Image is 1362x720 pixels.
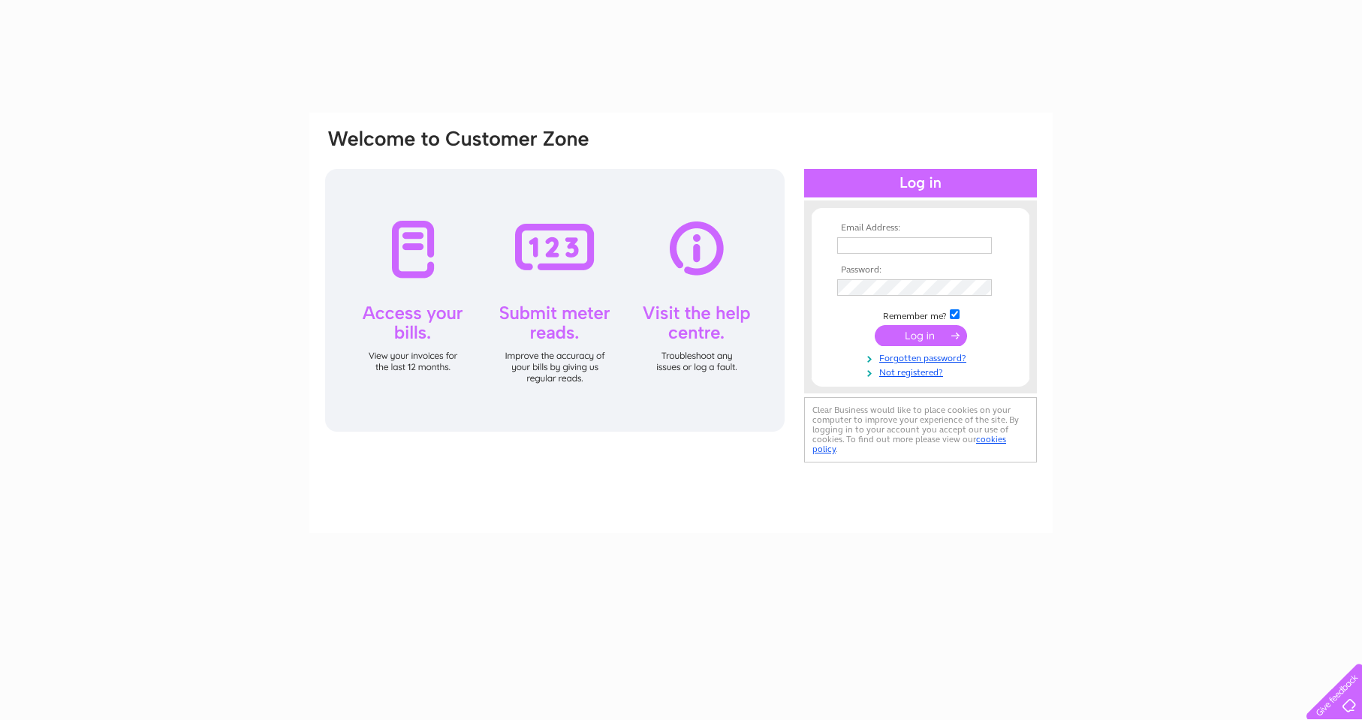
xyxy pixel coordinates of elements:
th: Password: [833,265,1008,276]
td: Remember me? [833,307,1008,322]
a: Not registered? [837,364,1008,378]
a: cookies policy [812,434,1006,454]
div: Clear Business would like to place cookies on your computer to improve your experience of the sit... [804,397,1037,462]
input: Submit [875,325,967,346]
th: Email Address: [833,223,1008,233]
a: Forgotten password? [837,350,1008,364]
